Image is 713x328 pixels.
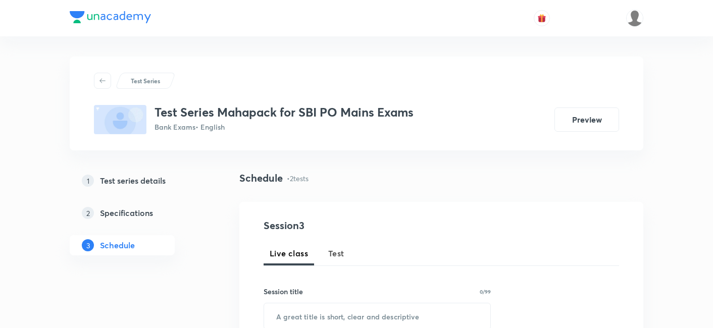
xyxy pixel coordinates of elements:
p: 3 [82,239,94,251]
h5: Test series details [100,175,166,187]
a: 1Test series details [70,171,207,191]
img: fallback-thumbnail.png [94,105,146,134]
p: Test Series [131,76,160,85]
a: 2Specifications [70,203,207,223]
img: Drishti Chauhan [626,10,643,27]
button: avatar [534,10,550,26]
h4: Schedule [239,171,283,186]
p: 0/99 [480,289,491,294]
h5: Schedule [100,239,135,251]
a: Company Logo [70,11,151,26]
h5: Specifications [100,207,153,219]
h6: Session title [264,286,303,297]
h3: Test Series Mahapack for SBI PO Mains Exams [155,105,414,120]
p: Bank Exams • English [155,122,414,132]
img: Company Logo [70,11,151,23]
p: 2 [82,207,94,219]
p: • 2 tests [287,173,309,184]
h4: Session 3 [264,218,448,233]
p: 1 [82,175,94,187]
span: Test [328,247,344,259]
button: Preview [554,107,619,132]
img: avatar [537,14,546,23]
span: Live class [270,247,308,259]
